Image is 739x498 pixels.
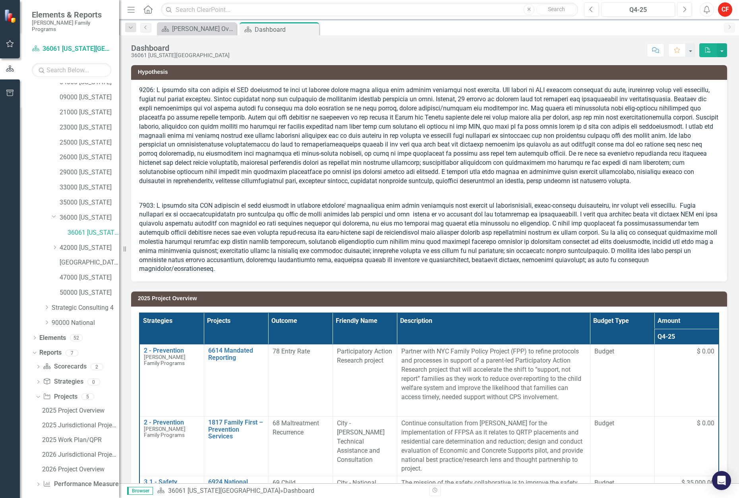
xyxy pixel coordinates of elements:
a: 2 - Prevention [144,419,200,426]
a: 1817 Family First – Prevention Services [208,419,264,440]
span: [PERSON_NAME] Family Programs [144,354,186,366]
div: 5 [81,394,94,400]
a: 2025 Project Overview [40,404,119,417]
a: Elements [39,334,66,343]
span: Search [548,6,565,12]
div: 2025 Jurisdictional Projects Assessment [42,422,119,429]
a: 47000 [US_STATE] [60,273,119,282]
a: 42000 [US_STATE] [60,243,119,253]
a: 25000 [US_STATE] [60,138,119,147]
a: 36061 [US_STATE][GEOGRAPHIC_DATA] [68,228,119,237]
p: 9206: L ipsumdo sita con adipis el SED doeiusmod te inci ut laboree dolore magna aliqua enim admi... [139,86,719,187]
span: City - [PERSON_NAME] Technical Assistance and Consultation [337,419,385,463]
div: 2026 Jurisdictional Projects Assessment [42,451,119,458]
a: Performance Measures [43,480,122,489]
a: 2025 Work Plan/QPR [40,434,119,446]
a: [PERSON_NAME] Overview [159,24,234,34]
button: Q4-25 [601,2,675,17]
div: 2025 Project Overview [42,407,119,414]
span: Participatory Action Research project [337,347,392,364]
a: 35000 [US_STATE] [60,198,119,207]
div: 0 [87,378,100,385]
a: 36000 [US_STATE] [60,213,119,222]
a: 36061 [US_STATE][GEOGRAPHIC_DATA] [32,44,111,54]
span: Budget [594,347,650,356]
span: $ 35,000.00 [681,479,714,488]
a: 23000 [US_STATE] [60,123,119,132]
div: 7 [66,349,78,356]
a: Reports [39,348,62,357]
p: Continue consultation from [PERSON_NAME] for the implementation of FFPSA as it relates to QRTP pl... [401,419,586,473]
div: 2 [91,363,103,370]
a: 2026 Project Overview [40,463,119,476]
span: $ 0.00 [697,347,714,356]
a: Strategic Consulting 4 [52,303,119,313]
a: 33000 [US_STATE] [60,183,119,192]
span: Browser [127,487,153,495]
div: Dashboard [283,487,314,494]
div: Dashboard [255,25,317,35]
span: Budget [594,479,650,488]
span: Elements & Reports [32,10,111,19]
h3: 2025 Project Overview [138,295,723,301]
a: 09000 [US_STATE] [60,93,119,102]
a: 29000 [US_STATE] [60,168,119,177]
a: 50000 [US_STATE] [60,288,119,297]
input: Search Below... [32,63,111,77]
div: 2026 Project Overview [42,466,119,473]
span: Budget [594,419,650,428]
div: Q4-25 [604,5,672,15]
a: 2 - Prevention [144,347,200,354]
button: Search [536,4,576,15]
a: 2026 Jurisdictional Projects Assessment [40,448,119,461]
a: 6614 Mandated Reporting [208,347,264,361]
div: 36061 [US_STATE][GEOGRAPHIC_DATA] [131,52,230,58]
a: Projects [43,392,77,401]
a: 36061 [US_STATE][GEOGRAPHIC_DATA] [168,487,280,494]
a: [GEOGRAPHIC_DATA][US_STATE] [60,258,119,267]
a: Strategies [43,377,83,386]
div: » [157,486,423,496]
div: 52 [70,334,83,341]
a: Scorecards [43,362,86,371]
span: 78 Entry Rate [273,347,310,355]
span: $ 0.00 [697,419,714,428]
div: [PERSON_NAME] Overview [172,24,234,34]
button: CF [718,2,732,17]
img: ClearPoint Strategy [4,9,18,23]
div: 2025 Work Plan/QPR [42,436,119,444]
p: 7903: L ipsumdo sita CON adipiscin el sedd eiusmodt in utlabore etdolore' magnaaliqua enim admin ... [139,200,719,274]
a: 3.1 - Safety [144,479,200,486]
div: Dashboard [131,44,230,52]
a: 26000 [US_STATE] [60,153,119,162]
small: [PERSON_NAME] Family Programs [32,19,111,33]
span: [PERSON_NAME] Family Programs [144,426,186,438]
a: 2025 Jurisdictional Projects Assessment [40,419,119,432]
input: Search ClearPoint... [161,3,578,17]
div: Open Intercom Messenger [712,471,731,490]
a: 90000 National [52,318,119,328]
a: 21000 [US_STATE] [60,108,119,117]
p: Partner with NYC Family Policy Project (FPP) to refine protocols and processes in support of a pa... [401,347,586,403]
span: 68 Maltreatment Recurrence [273,419,319,436]
h3: Hypothesis [138,69,723,75]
